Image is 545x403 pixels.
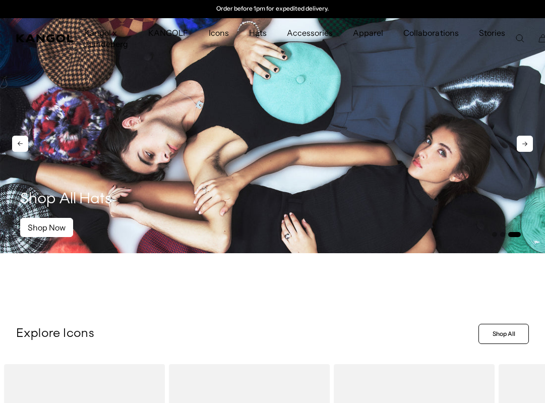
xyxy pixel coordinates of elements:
[478,324,529,344] a: Shop All
[199,18,239,47] a: Icons
[287,18,333,47] span: Accessories
[169,5,377,13] div: Announcement
[491,230,521,238] ul: Select a slide to show
[277,18,343,47] a: Accessories
[469,18,515,59] a: Stories
[239,18,277,47] a: Hats
[216,5,329,13] p: Order before 1pm for expedited delivery.
[148,18,188,47] span: KANGOLF
[16,34,74,42] a: Kangol
[515,34,524,43] summary: Search here
[169,5,377,13] slideshow-component: Announcement bar
[249,18,267,47] span: Hats
[209,18,229,47] span: Icons
[393,18,468,47] a: Collaborations
[508,232,521,237] button: Go to slide 3
[16,326,474,341] p: Explore Icons
[353,18,383,47] span: Apparel
[138,18,198,47] a: KANGOLF
[343,18,393,47] a: Apparel
[500,232,505,237] button: Go to slide 2
[84,18,128,59] span: Kangol x J.Lindeberg
[403,18,458,47] span: Collaborations
[74,18,138,59] a: Kangol x J.Lindeberg
[492,232,497,237] button: Go to slide 1
[169,5,377,13] div: 2 of 2
[20,190,111,210] h1: Shop All Hats
[20,218,73,237] a: Shop Now
[479,18,505,59] span: Stories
